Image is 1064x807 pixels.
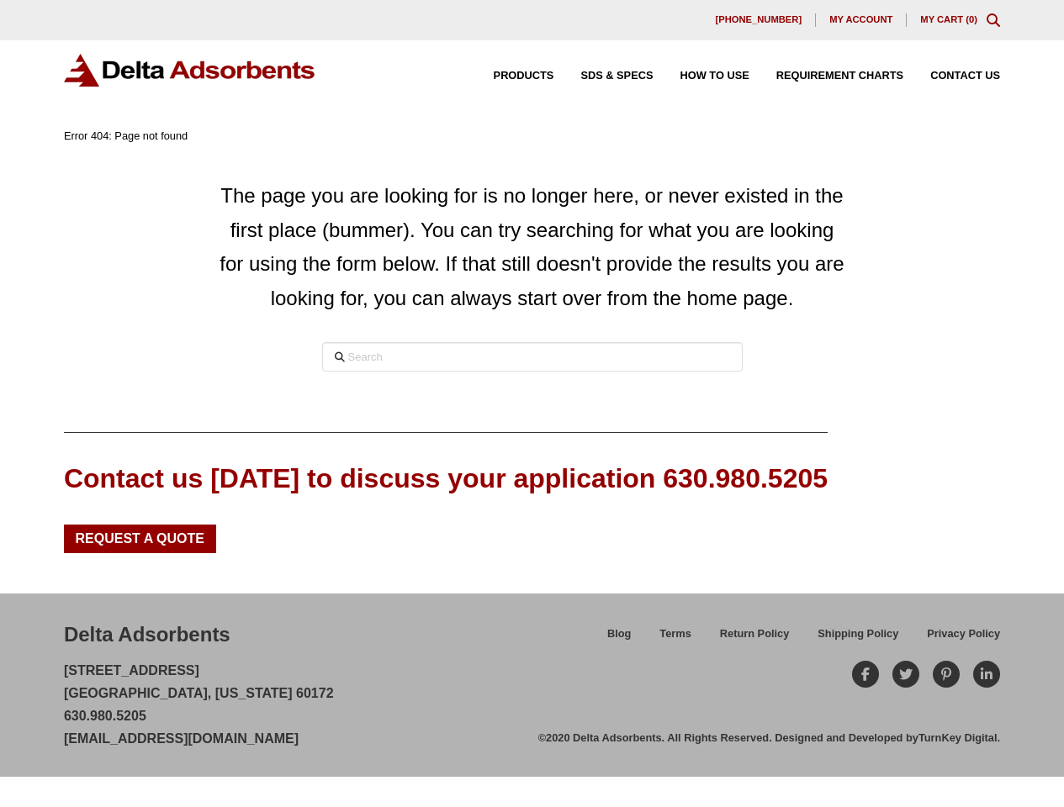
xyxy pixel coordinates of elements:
img: Delta Adsorbents [64,54,316,87]
a: Products [467,71,554,82]
a: Return Policy [706,625,804,654]
span: Terms [659,629,691,640]
a: Shipping Policy [803,625,913,654]
div: Toggle Modal Content [987,13,1000,27]
a: My account [816,13,907,27]
div: Delta Adsorbents [64,620,230,649]
p: [STREET_ADDRESS] [GEOGRAPHIC_DATA], [US_STATE] 60172 630.980.5205 [64,659,334,751]
a: My Cart (0) [920,14,977,24]
span: [PHONE_NUMBER] [716,15,802,24]
a: Request a Quote [64,525,216,553]
span: How to Use [680,71,749,82]
a: Terms [645,625,705,654]
span: Requirement Charts [776,71,903,82]
span: My account [829,15,892,24]
a: Privacy Policy [913,625,1000,654]
a: Blog [593,625,645,654]
a: [PHONE_NUMBER] [702,13,817,27]
div: Contact us [DATE] to discuss your application 630.980.5205 [64,460,828,498]
p: The page you are looking for is no longer here, or never existed in the first place (bummer). You... [217,179,848,316]
span: SDS & SPECS [580,71,653,82]
span: Return Policy [720,629,790,640]
span: Products [494,71,554,82]
a: SDS & SPECS [553,71,653,82]
span: Shipping Policy [818,629,898,640]
a: How to Use [653,71,749,82]
a: [EMAIL_ADDRESS][DOMAIN_NAME] [64,731,299,746]
span: Blog [607,629,631,640]
a: TurnKey Digital [918,731,998,744]
span: Privacy Policy [927,629,1000,640]
span: Request a Quote [76,532,205,546]
input: Search [322,342,743,371]
span: 0 [969,14,974,24]
a: Contact Us [903,71,1000,82]
div: ©2020 Delta Adsorbents. All Rights Reserved. Designed and Developed by . [538,731,1000,746]
a: Requirement Charts [749,71,903,82]
span: Contact Us [930,71,1000,82]
span: Error 404: Page not found [64,129,188,142]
